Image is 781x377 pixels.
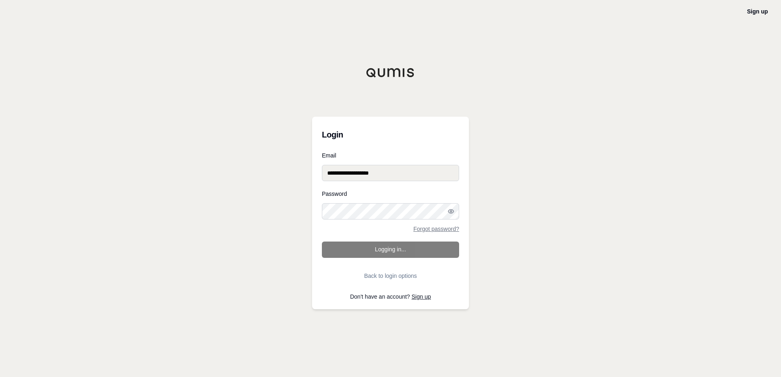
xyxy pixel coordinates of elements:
[322,153,459,158] label: Email
[366,68,415,78] img: Qumis
[322,294,459,299] p: Don't have an account?
[322,268,459,284] button: Back to login options
[412,293,431,300] a: Sign up
[322,126,459,143] h3: Login
[322,191,459,197] label: Password
[413,226,459,232] a: Forgot password?
[747,8,768,15] a: Sign up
